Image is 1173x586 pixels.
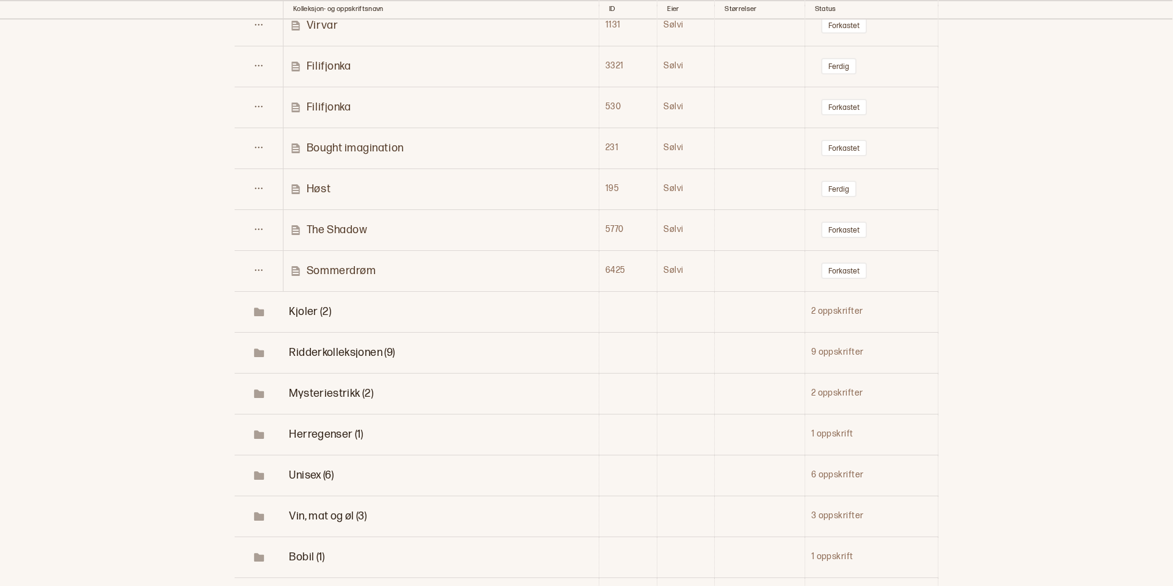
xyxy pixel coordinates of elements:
[235,388,283,400] span: Toggle Row Expanded
[821,99,867,115] button: Forkastet
[599,87,657,128] td: 530
[599,168,657,209] td: 195
[821,140,867,156] button: Forkastet
[821,17,867,34] button: Forkastet
[289,305,331,318] span: Toggle Row Expanded
[805,373,938,414] td: 2 oppskrifter
[657,209,715,250] td: Sølvi
[821,262,867,279] button: Forkastet
[289,551,324,563] span: Toggle Row Expanded
[289,387,373,400] span: Toggle Row Expanded
[235,306,283,318] span: Toggle Row Expanded
[599,46,657,87] td: 3321
[307,182,331,196] p: Høst
[821,222,867,238] button: Forkastet
[657,128,715,168] td: Sølvi
[235,429,283,441] span: Toggle Row Expanded
[290,100,598,114] a: Filifjonka
[290,141,598,155] a: Bought imagination
[289,510,366,523] span: Toggle Row Expanded
[805,414,938,455] td: 1 oppskrift
[307,264,376,278] p: Sommerdrøm
[307,100,351,114] p: Filifjonka
[235,347,283,359] span: Toggle Row Expanded
[307,18,338,32] p: Virvar
[599,209,657,250] td: 5770
[235,510,283,523] span: Toggle Row Expanded
[657,250,715,291] td: Sølvi
[821,58,857,74] button: Ferdig
[289,469,334,482] span: Toggle Row Expanded
[805,496,938,537] td: 3 oppskrifter
[307,223,367,237] p: The Shadow
[290,182,598,196] a: Høst
[599,250,657,291] td: 6425
[805,537,938,577] td: 1 oppskrift
[805,332,938,373] td: 9 oppskrifter
[290,223,598,237] a: The Shadow
[307,59,351,73] p: Filifjonka
[821,181,857,197] button: Ferdig
[805,455,938,496] td: 6 oppskrifter
[290,59,598,73] a: Filifjonka
[599,5,657,46] td: 1131
[599,128,657,168] td: 231
[289,428,363,441] span: Toggle Row Expanded
[657,5,715,46] td: Sølvi
[805,291,938,332] td: 2 oppskrifter
[657,168,715,209] td: Sølvi
[235,469,283,482] span: Toggle Row Expanded
[290,18,598,32] a: Virvar
[657,46,715,87] td: Sølvi
[657,87,715,128] td: Sølvi
[289,346,395,359] span: Toggle Row Expanded
[290,264,598,278] a: Sommerdrøm
[307,141,404,155] p: Bought imagination
[235,551,283,563] span: Toggle Row Expanded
